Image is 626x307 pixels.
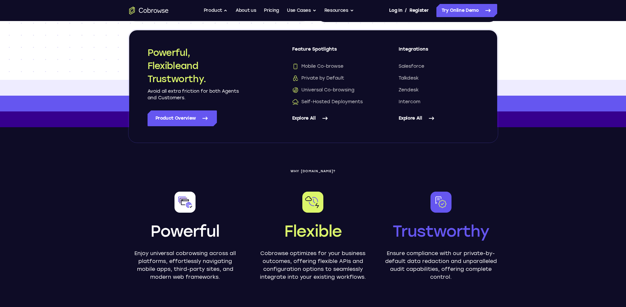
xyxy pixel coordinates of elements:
[292,87,372,93] a: Universal Co-browsingUniversal Co-browsing
[129,169,497,173] p: WHY [DOMAIN_NAME]?
[292,87,299,93] img: Universal Co-browsing
[292,63,343,70] span: Mobile Co-browse
[148,46,240,85] h2: Powerful, Flexible and Trustworthy.
[409,4,429,17] a: Register
[204,4,228,17] button: Product
[151,221,219,242] h3: Powerful
[436,4,497,17] a: Try Online Demo
[292,63,372,70] a: Mobile Co-browseMobile Co-browse
[399,46,479,58] span: Integrations
[264,4,279,17] a: Pricing
[399,87,479,93] a: Zendesk
[292,110,372,126] a: Explore All
[292,99,299,105] img: Self-Hosted Deployments
[292,46,372,58] span: Feature Spotlights
[292,63,299,70] img: Mobile Co-browse
[399,110,479,126] a: Explore All
[148,110,217,126] a: Product Overview
[399,99,420,105] span: Intercom
[129,249,241,281] p: Enjoy universal cobrowsing across all platforms, effortlessly navigating mobile apps, third-party...
[292,75,372,82] a: Private by DefaultPrivate by Default
[399,63,424,70] span: Salesforce
[292,75,344,82] span: Private by Default
[292,75,299,82] img: Private by Default
[287,4,316,17] button: Use Cases
[292,99,372,105] a: Self-Hosted DeploymentsSelf-Hosted Deployments
[399,87,419,93] span: Zendesk
[385,249,497,281] p: Ensure compliance with our private-by-default data redaction and unparalleled audit capabilities,...
[393,221,489,242] h3: Trustworthy
[324,4,354,17] button: Resources
[399,63,479,70] a: Salesforce
[129,7,169,14] a: Go to the home page
[236,4,256,17] a: About us
[399,75,419,82] span: Talkdesk
[399,75,479,82] a: Talkdesk
[292,99,363,105] span: Self-Hosted Deployments
[389,4,402,17] a: Log In
[284,221,342,242] h3: Flexible
[399,99,479,105] a: Intercom
[148,88,240,101] p: Avoid all extra friction for both Agents and Customers.
[292,87,354,93] span: Universal Co-browsing
[405,7,407,14] span: /
[257,249,369,281] p: Cobrowse optimizes for your business outcomes, offering flexible APIs and configuration options t...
